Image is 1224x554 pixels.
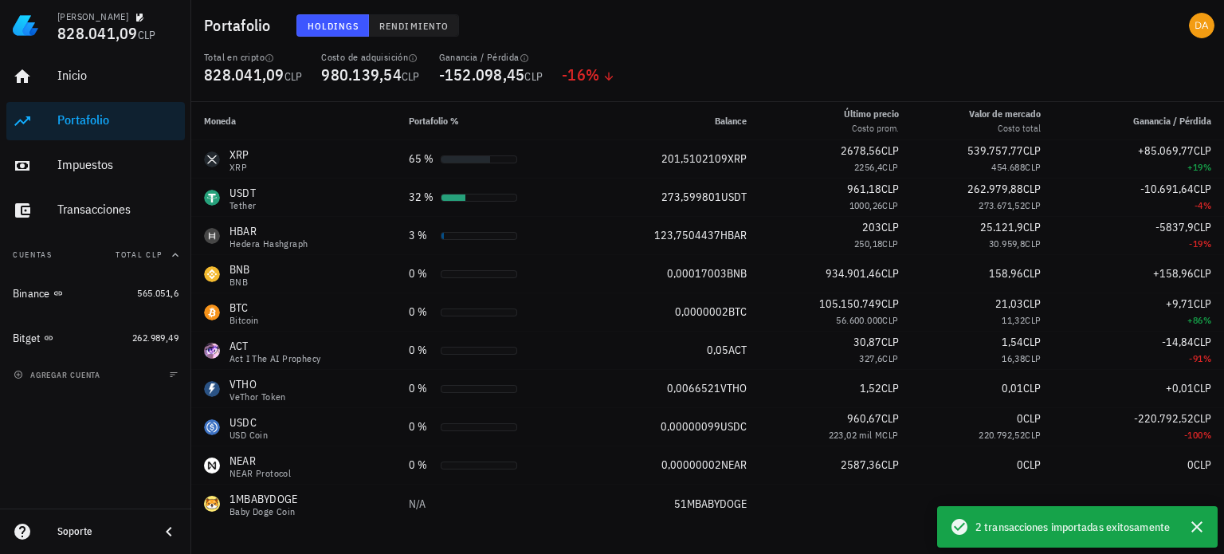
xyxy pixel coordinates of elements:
span: CLP [1025,199,1041,211]
span: CLP [1025,314,1041,326]
span: 25.121,9 [980,220,1023,234]
span: CLP [1025,238,1041,249]
span: USDC [720,419,747,434]
div: 1MBABYDOGE [229,491,298,507]
span: 2 transacciones importadas exitosamente [975,518,1170,536]
div: USD Coin [229,430,268,440]
span: 539.757,77 [967,143,1023,158]
span: CLP [138,28,156,42]
span: 2587,36 [841,458,881,472]
span: Rendimiento [379,20,449,32]
div: NEAR [229,453,291,469]
span: CLP [1194,266,1211,281]
div: 65 % [409,151,434,167]
span: 1,54 [1002,335,1023,349]
span: 0,0066521 [667,381,720,395]
span: 250,18 [854,238,882,249]
span: Moneda [204,115,236,127]
span: CLP [1025,429,1041,441]
span: +158,96 [1153,266,1194,281]
span: CLP [1023,335,1041,349]
div: ACT [229,338,320,354]
div: VeThor Token [229,392,286,402]
span: 2678,56 [841,143,881,158]
span: % [1203,352,1211,364]
div: HBAR-icon [204,228,220,244]
div: [PERSON_NAME] [57,10,128,23]
span: XRP [728,151,747,166]
span: 1,52 [860,381,881,395]
span: CLP [882,199,898,211]
span: 934.901,46 [826,266,881,281]
th: Portafolio %: Sin ordenar. Pulse para ordenar de forma ascendente. [396,102,589,140]
div: Bitget [13,332,41,345]
span: BTC [728,305,747,319]
span: 0,00000002 [661,458,721,472]
span: VTHO [720,381,747,395]
div: USDC [229,415,268,430]
span: CLP [881,143,899,158]
div: Total en cripto [204,51,302,64]
div: Costo total [969,121,1041,136]
span: 21,03 [995,297,1023,311]
span: CLP [881,220,899,234]
span: +85.069,77 [1138,143,1194,158]
span: 30.959,8 [989,238,1025,249]
span: Holdings [307,20,359,32]
div: 0 % [409,457,434,473]
span: CLP [882,429,898,441]
span: 105.150.749 [819,297,881,311]
div: Costo de adquisición [321,51,419,64]
span: CLP [881,335,899,349]
div: Bitcoin [229,316,259,325]
button: agregar cuenta [10,367,108,383]
span: 16,38 [1002,352,1025,364]
div: BNB [229,277,250,287]
div: BTC-icon [204,305,220,320]
span: % [1203,238,1211,249]
span: 565.051,6 [137,287,178,299]
span: 201,5102109 [661,151,728,166]
span: CLP [1023,220,1041,234]
div: HBAR [229,223,308,239]
span: 0 [1017,458,1023,472]
div: XRP [229,147,249,163]
div: VTHO [229,376,286,392]
span: CLP [882,314,898,326]
div: BNB-icon [204,266,220,282]
span: CLP [1194,297,1211,311]
span: CLP [881,182,899,196]
span: 960,67 [847,411,881,426]
span: agregar cuenta [17,370,100,380]
span: 220.792,52 [979,429,1025,441]
span: CLP [1194,143,1211,158]
span: CLP [881,458,899,472]
span: 273.671,52 [979,199,1025,211]
span: CLP [1194,458,1211,472]
span: BNB [727,266,747,281]
span: -152.098,45 [439,64,525,85]
span: 262.989,49 [132,332,178,344]
span: 961,18 [847,182,881,196]
button: CuentasTotal CLP [6,236,185,274]
span: 980.139,54 [321,64,402,85]
span: CLP [1194,381,1211,395]
span: % [1203,199,1211,211]
a: Transacciones [6,191,185,230]
span: CLP [881,266,899,281]
div: Último precio [844,107,899,121]
div: BTC [229,300,259,316]
img: LedgiFi [13,13,38,38]
span: CLP [1023,411,1041,426]
span: USDT [721,190,747,204]
span: -14,84 [1162,335,1194,349]
span: 0,00000099 [661,419,720,434]
span: 0,0000002 [675,305,728,319]
span: HBAR [720,228,747,242]
span: ACT [728,343,747,357]
div: 0 % [409,418,434,435]
span: -10.691,64 [1140,182,1194,196]
div: -16 [562,67,615,83]
div: Transacciones [57,202,178,217]
div: Ganancia / Pérdida [439,51,543,64]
